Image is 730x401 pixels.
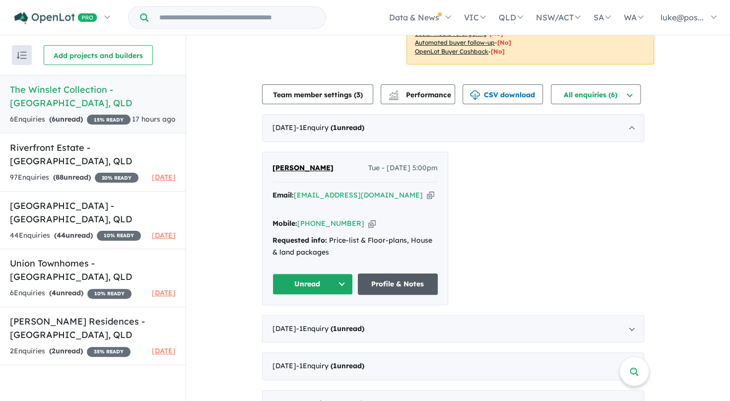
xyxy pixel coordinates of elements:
[415,39,495,46] u: Automated buyer follow-up
[356,90,360,99] span: 3
[272,235,438,259] div: Price-list & Floor-plans, House & land packages
[54,231,93,240] strong: ( unread)
[95,173,138,183] span: 20 % READY
[17,52,27,59] img: sort.svg
[333,123,337,132] span: 1
[87,115,131,125] span: 15 % READY
[52,288,56,297] span: 4
[358,273,438,295] a: Profile & Notes
[262,84,373,104] button: Team member settings (3)
[331,123,364,132] strong: ( unread)
[272,162,333,174] a: [PERSON_NAME]
[152,288,176,297] span: [DATE]
[10,199,176,226] h5: [GEOGRAPHIC_DATA] - [GEOGRAPHIC_DATA] , QLD
[294,191,423,200] a: [EMAIL_ADDRESS][DOMAIN_NAME]
[272,273,353,295] button: Unread
[390,90,451,99] span: Performance
[368,162,438,174] span: Tue - [DATE] 5:00pm
[87,289,132,299] span: 10 % READY
[333,361,337,370] span: 1
[132,115,176,124] span: 17 hours ago
[56,173,64,182] span: 88
[296,361,364,370] span: - 1 Enquir y
[10,257,176,283] h5: Union Townhomes - [GEOGRAPHIC_DATA] , QLD
[10,141,176,168] h5: Riverfront Estate - [GEOGRAPHIC_DATA] , QLD
[10,114,131,126] div: 6 Enquir ies
[262,315,644,343] div: [DATE]
[97,231,141,241] span: 10 % READY
[152,173,176,182] span: [DATE]
[491,48,505,55] span: [No]
[262,114,644,142] div: [DATE]
[296,123,364,132] span: - 1 Enquir y
[49,288,83,297] strong: ( unread)
[152,346,176,355] span: [DATE]
[331,324,364,333] strong: ( unread)
[368,218,376,229] button: Copy
[10,345,131,357] div: 2 Enquir ies
[44,45,153,65] button: Add projects and builders
[551,84,641,104] button: All enquiries (6)
[381,84,455,104] button: Performance
[272,191,294,200] strong: Email:
[10,83,176,110] h5: The Winslet Collection - [GEOGRAPHIC_DATA] , QLD
[661,12,704,22] span: luke@pos...
[52,346,56,355] span: 2
[262,352,644,380] div: [DATE]
[463,84,543,104] button: CSV download
[389,93,398,100] img: bar-chart.svg
[49,115,83,124] strong: ( unread)
[52,115,56,124] span: 6
[10,287,132,299] div: 6 Enquir ies
[57,231,66,240] span: 44
[272,236,327,245] strong: Requested info:
[415,48,488,55] u: OpenLot Buyer Cashback
[497,39,511,46] span: [No]
[10,315,176,341] h5: [PERSON_NAME] Residences - [GEOGRAPHIC_DATA] , QLD
[297,219,364,228] a: [PHONE_NUMBER]
[10,172,138,184] div: 97 Enquir ies
[427,190,434,200] button: Copy
[296,324,364,333] span: - 1 Enquir y
[389,90,398,96] img: line-chart.svg
[150,7,324,28] input: Try estate name, suburb, builder or developer
[14,12,97,24] img: Openlot PRO Logo White
[333,324,337,333] span: 1
[272,163,333,172] span: [PERSON_NAME]
[152,231,176,240] span: [DATE]
[470,90,480,100] img: download icon
[49,346,83,355] strong: ( unread)
[331,361,364,370] strong: ( unread)
[272,219,297,228] strong: Mobile:
[87,347,131,357] span: 35 % READY
[10,230,141,242] div: 44 Enquir ies
[53,173,91,182] strong: ( unread)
